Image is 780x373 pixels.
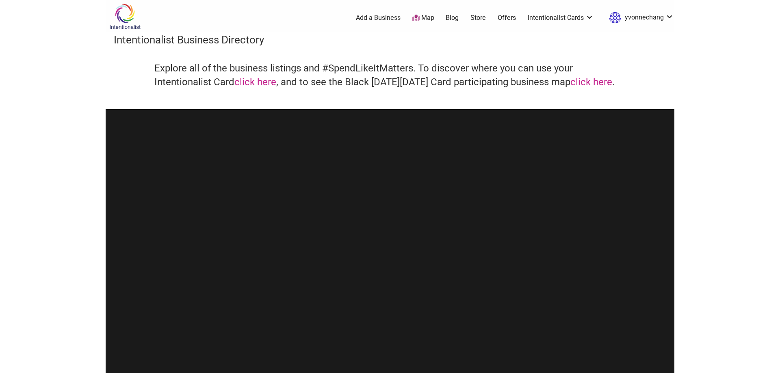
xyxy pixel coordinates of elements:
a: Map [412,13,434,23]
a: Offers [498,13,516,22]
a: Blog [446,13,459,22]
a: click here [234,76,276,88]
a: Store [470,13,486,22]
img: Intentionalist [106,3,144,30]
a: yvonnechang [605,11,674,25]
a: Intentionalist Cards [528,13,594,22]
a: click here [570,76,612,88]
h4: Explore all of the business listings and #SpendLikeItMatters. To discover where you can use your ... [154,62,626,89]
a: Add a Business [356,13,401,22]
h3: Intentionalist Business Directory [114,32,666,47]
